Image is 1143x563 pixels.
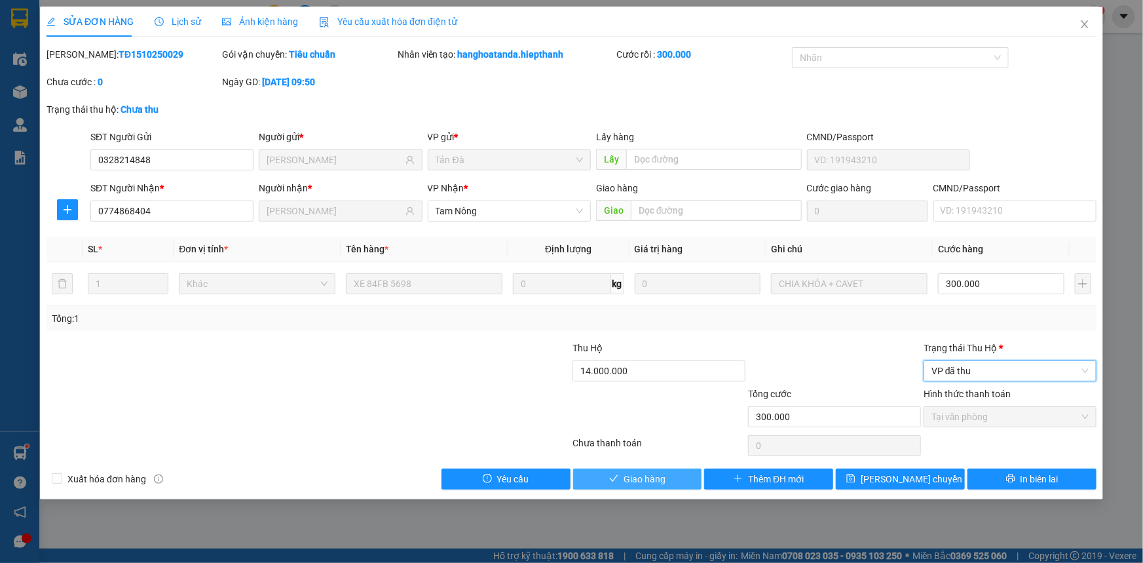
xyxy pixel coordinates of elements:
button: plusThêm ĐH mới [704,469,833,490]
input: 0 [635,273,761,294]
span: Tam Nông [436,201,583,221]
span: Giá trị hàng [635,244,683,254]
button: plus [1075,273,1091,294]
label: Cước giao hàng [807,183,872,193]
div: Trạng thái thu hộ: [47,102,263,117]
input: Dọc đường [626,149,802,170]
b: 300.000 [657,49,691,60]
div: SĐT Người Nhận [90,181,253,195]
button: checkGiao hàng [573,469,702,490]
button: save[PERSON_NAME] chuyển hoàn [836,469,965,490]
input: Tên người nhận [267,204,402,218]
span: clock-circle [155,17,164,26]
div: Người gửi [259,130,422,144]
div: Người nhận [259,181,422,195]
button: exclamation-circleYêu cầu [441,469,571,490]
span: info-circle [154,475,163,484]
div: CMND/Passport [933,181,1096,195]
span: Khác [187,274,328,294]
div: SĐT Người Gửi [90,130,253,144]
span: kg [611,273,624,294]
div: Chưa cước : [47,75,219,89]
button: printerIn biên lai [967,469,1096,490]
span: Cước hàng [938,244,983,254]
b: 0 [98,77,103,87]
span: Lịch sử [155,16,201,27]
input: VD: Bàn, Ghế [346,273,502,294]
span: Tên hàng [346,244,388,254]
span: Yêu cầu [497,472,529,486]
span: close [1079,19,1090,29]
span: SL [88,244,98,254]
b: [DATE] 09:50 [262,77,315,87]
span: printer [1006,474,1015,484]
span: Xuất hóa đơn hàng [62,472,151,486]
input: Ghi Chú [771,273,928,294]
button: Close [1066,7,1103,43]
span: Tổng cước [748,389,791,399]
span: user [405,206,415,216]
span: Đơn vị tính [179,244,228,254]
span: plus [734,474,743,484]
div: Ngày GD: [222,75,395,89]
div: Nhân viên tạo: [398,47,614,62]
span: Giao hàng [624,472,665,486]
div: VP gửi [428,130,591,144]
b: hanghoatanda.hiepthanh [458,49,564,60]
b: TĐ1510250029 [119,49,183,60]
span: Lấy [596,149,626,170]
span: plus [58,204,77,215]
div: Gói vận chuyển: [222,47,395,62]
span: Thu Hộ [572,343,603,353]
img: icon [319,17,329,28]
button: delete [52,273,73,294]
span: Thêm ĐH mới [748,472,804,486]
b: Tiêu chuẩn [289,49,335,60]
div: Trạng thái Thu Hộ [924,341,1096,355]
span: picture [222,17,231,26]
input: Dọc đường [631,200,802,221]
input: VD: 191943210 [807,149,970,170]
span: user [405,155,415,165]
span: [PERSON_NAME] chuyển hoàn [861,472,985,486]
span: Lấy hàng [596,132,634,142]
span: VP đã thu [931,361,1089,381]
span: SỬA ĐƠN HÀNG [47,16,134,27]
span: Giao [596,200,631,221]
span: VP Nhận [428,183,464,193]
span: edit [47,17,56,26]
div: Tổng: 1 [52,311,441,326]
input: Cước giao hàng [807,201,928,222]
label: Hình thức thanh toán [924,389,1011,399]
span: Định lượng [545,244,591,254]
span: Ảnh kiện hàng [222,16,298,27]
button: plus [57,199,78,220]
div: [PERSON_NAME]: [47,47,219,62]
div: Chưa thanh toán [572,436,747,459]
span: check [609,474,618,484]
span: Yêu cầu xuất hóa đơn điện tử [319,16,457,27]
div: CMND/Passport [807,130,970,144]
span: save [846,474,855,484]
span: exclamation-circle [483,474,492,484]
div: Cước rồi : [616,47,789,62]
span: Giao hàng [596,183,638,193]
span: Tại văn phòng [931,407,1089,427]
span: Tản Đà [436,150,583,170]
th: Ghi chú [766,237,933,262]
span: In biên lai [1021,472,1059,486]
b: Chưa thu [121,104,159,115]
input: Tên người gửi [267,153,402,167]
